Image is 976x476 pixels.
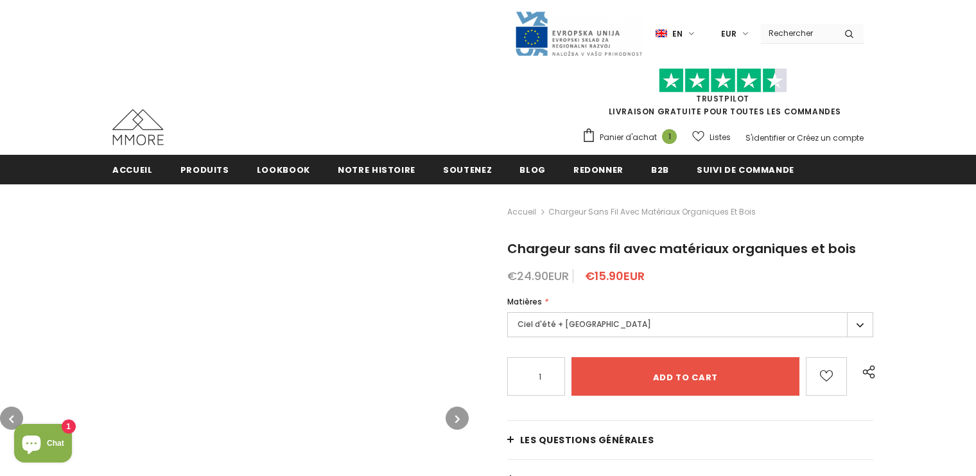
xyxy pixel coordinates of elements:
[787,132,795,143] span: or
[507,240,856,258] span: Chargeur sans fil avec matériaux organiques et bois
[573,164,623,176] span: Redonner
[443,164,492,176] span: soutenez
[761,24,835,42] input: Search Site
[745,132,785,143] a: S'identifier
[548,204,756,220] span: Chargeur sans fil avec matériaux organiques et bois
[507,204,536,220] a: Accueil
[507,268,569,284] span: €24.90EUR
[112,155,153,184] a: Accueil
[659,68,787,93] img: Faites confiance aux étoiles pilotes
[651,164,669,176] span: B2B
[662,129,677,144] span: 1
[443,155,492,184] a: soutenez
[10,424,76,466] inbox-online-store-chat: Shopify online store chat
[697,164,794,176] span: Suivi de commande
[600,131,657,144] span: Panier d'achat
[582,128,683,147] a: Panier d'achat 1
[697,155,794,184] a: Suivi de commande
[656,28,667,39] img: i-lang-1.png
[573,155,623,184] a: Redonner
[582,74,864,117] span: LIVRAISON GRATUITE POUR TOUTES LES COMMANDES
[112,164,153,176] span: Accueil
[585,268,645,284] span: €15.90EUR
[797,132,864,143] a: Créez un compte
[338,164,415,176] span: Notre histoire
[571,357,800,396] input: Add to cart
[507,296,542,307] span: Matières
[180,164,229,176] span: Produits
[520,434,654,446] span: Les questions générales
[519,155,546,184] a: Blog
[672,28,683,40] span: en
[112,109,164,145] img: Cas MMORE
[721,28,736,40] span: EUR
[514,10,643,57] img: Javni Razpis
[710,131,731,144] span: Listes
[651,155,669,184] a: B2B
[696,93,749,104] a: TrustPilot
[507,312,873,337] label: Ciel d'été + [GEOGRAPHIC_DATA]
[180,155,229,184] a: Produits
[257,164,310,176] span: Lookbook
[692,126,731,148] a: Listes
[257,155,310,184] a: Lookbook
[514,28,643,39] a: Javni Razpis
[338,155,415,184] a: Notre histoire
[519,164,546,176] span: Blog
[507,421,873,459] a: Les questions générales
